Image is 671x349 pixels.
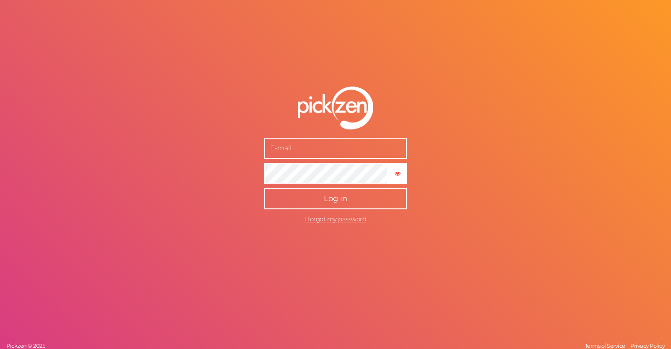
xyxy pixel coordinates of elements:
[630,342,665,349] span: Privacy Policy
[264,138,407,159] input: E-mail
[298,87,373,129] img: pz-logo-white.png
[585,342,625,349] span: Terms of Service
[583,342,627,349] a: Terms of Service
[4,342,47,349] a: Pickzen © 2025
[264,188,407,209] button: Log in
[628,342,667,349] a: Privacy Policy
[324,194,347,203] span: Log in
[305,215,366,223] a: I forgot my password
